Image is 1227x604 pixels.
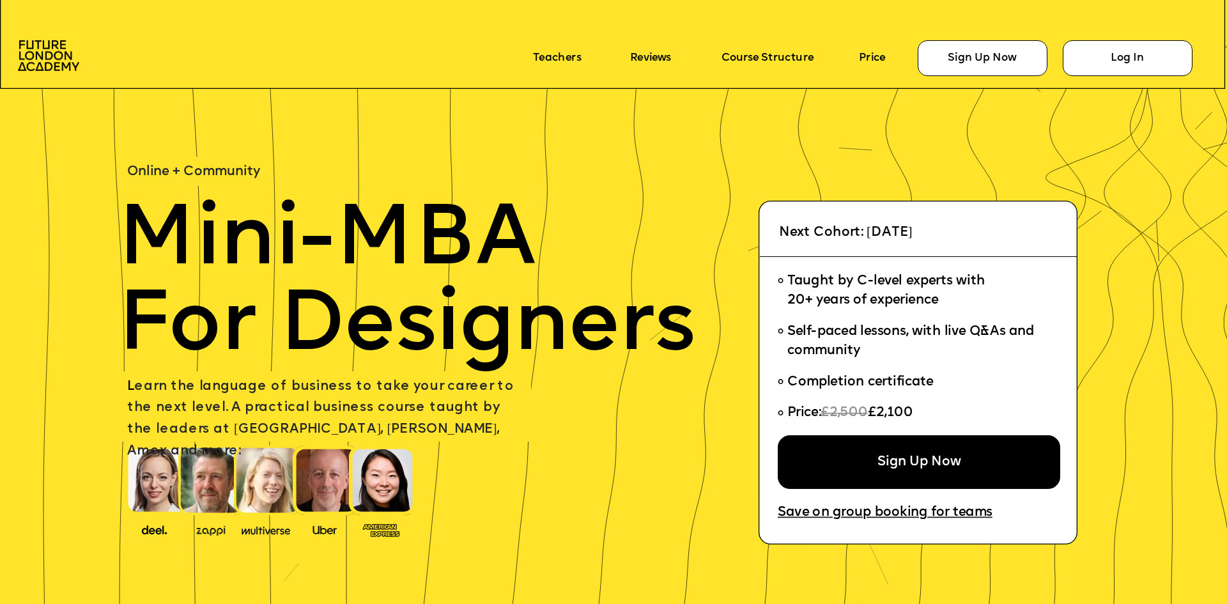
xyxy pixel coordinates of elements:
[821,407,867,420] span: £2,500
[630,52,671,64] a: Reviews
[127,166,260,179] span: Online + Community
[778,506,992,520] a: Save on group booking for teams
[533,52,581,64] a: Teachers
[130,521,178,536] img: image-388f4489-9820-4c53-9b08-f7df0b8d4ae2.png
[237,521,295,536] img: image-b7d05013-d886-4065-8d38-3eca2af40620.png
[859,52,885,64] a: Price
[779,226,913,239] span: Next Cohort: [DATE]
[867,407,913,420] span: £2,100
[127,380,134,393] span: L
[118,200,536,285] span: Mini-MBA
[187,522,235,536] img: image-b2f1584c-cbf7-4a77-bbe0-f56ae6ee31f2.png
[787,407,821,420] span: Price:
[357,520,405,538] img: image-93eab660-639c-4de6-957c-4ae039a0235a.png
[787,375,934,389] span: Completion certificate
[18,40,79,72] img: image-aac980e9-41de-4c2d-a048-f29dd30a0068.png
[118,285,695,370] span: For Designers
[787,325,1038,358] span: Self-paced lessons, with live Q&As and community
[722,52,814,64] a: Course Structure
[127,380,518,458] span: earn the language of business to take your career to the next level. A practical business course ...
[301,522,349,536] img: image-99cff0b2-a396-4aab-8550-cf4071da2cb9.png
[787,275,985,307] span: Taught by C-level experts with 20+ years of experience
